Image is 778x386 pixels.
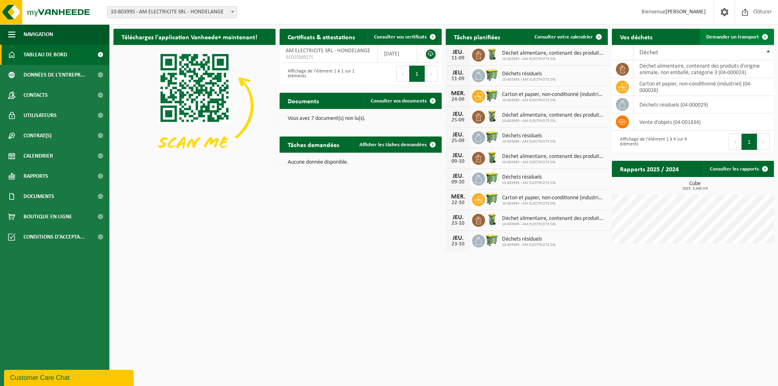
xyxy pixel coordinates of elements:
span: Déchets résiduels [502,133,556,139]
span: Consulter vos documents [371,98,427,104]
span: Navigation [24,24,53,45]
a: Consulter vos certificats [368,29,441,45]
span: Déchet alimentaire, contenant des produits d'origine animale, non emballé, catég... [502,50,604,57]
img: WB-0660-HPE-GN-50 [485,89,499,102]
span: Déchets résiduels [502,71,556,77]
div: 11-09 [450,76,466,82]
div: 23-10 [450,241,466,247]
span: Consulter vos certificats [374,34,427,40]
div: JEU. [450,235,466,241]
div: 09-10 [450,179,466,185]
div: JEU. [450,49,466,55]
span: Rapports [24,166,48,186]
span: 10-803995 - AM ELECTRICITE SRL [502,139,556,144]
a: Afficher les tâches demandées [353,136,441,153]
span: Calendrier [24,146,53,166]
span: 10-803995 - AM ELECTRICITE SRL [502,160,604,165]
div: 25-09 [450,117,466,123]
div: 11-09 [450,55,466,61]
span: Carton et papier, non-conditionné (industriel) [502,92,604,98]
td: [DATE] [378,45,417,63]
img: WB-0660-HPE-GN-50 [485,233,499,247]
td: déchet alimentaire, contenant des produits d'origine animale, non emballé, catégorie 3 (04-000024) [633,60,774,78]
div: Affichage de l'élément 1 à 4 sur 4 éléments [616,133,689,151]
span: 2025: 3,440 m3 [616,187,774,191]
p: Vous avez 7 document(s) non lu(s). [288,116,434,122]
span: Afficher les tâches demandées [359,142,427,147]
span: Déchet [639,49,658,56]
h3: Cube [616,181,774,191]
span: Boutique en ligne [24,207,72,227]
span: Tableau de bord [24,45,67,65]
img: WB-0660-HPE-GN-50 [485,171,499,185]
strong: [PERSON_NAME] [665,9,706,15]
span: 10-803995 - AM ELECTRICITE SRL [502,243,556,247]
img: Download de VHEPlus App [113,45,276,166]
div: JEU. [450,111,466,117]
td: déchets résiduels (04-000029) [633,96,774,113]
img: WB-0140-HPE-GN-50 [485,47,499,61]
img: WB-0140-HPE-GN-50 [485,109,499,123]
span: Déchet alimentaire, contenant des produits d'origine animale, non emballé, catég... [502,215,604,222]
span: Déchets résiduels [502,236,556,243]
span: 10-803995 - AM ELECTRICITE SRL - HONDELANGE [107,6,237,18]
img: WB-0660-HPE-GN-50 [485,68,499,82]
span: Documents [24,186,54,207]
h2: Téléchargez l'application Vanheede+ maintenant! [113,29,265,45]
span: Consulter votre calendrier [534,34,593,40]
div: JEU. [450,152,466,159]
div: JEU. [450,173,466,179]
div: 23-10 [450,221,466,226]
span: Déchet alimentaire, contenant des produits d'origine animale, non emballé, catég... [502,112,604,119]
h2: Vos déchets [612,29,660,45]
button: Next [757,134,770,150]
div: 09-10 [450,159,466,164]
button: Next [425,66,438,82]
a: Consulter votre calendrier [528,29,607,45]
button: 1 [742,134,757,150]
span: Conditions d'accepta... [24,227,85,247]
span: Données de l'entrepr... [24,65,85,85]
div: JEU. [450,132,466,138]
span: Déchet alimentaire, contenant des produits d'origine animale, non emballé, catég... [502,154,604,160]
img: WB-0660-HPE-GN-50 [485,130,499,144]
iframe: chat widget [4,368,135,386]
button: 1 [409,66,425,82]
span: 10-803995 - AM ELECTRICITE SRL [502,98,604,103]
span: Utilisateurs [24,105,57,126]
span: AM ELECTRICITE SRL - HONDELANGE [286,48,370,54]
p: Aucune donnée disponible. [288,160,434,165]
img: WB-0140-HPE-GN-50 [485,213,499,226]
h2: Documents [280,93,327,109]
a: Consulter les rapports [703,161,773,177]
span: 10-803995 - AM ELECTRICITE SRL [502,181,556,186]
img: WB-0660-HPE-GN-50 [485,192,499,206]
div: MER. [450,194,466,200]
h2: Rapports 2025 / 2024 [612,161,687,177]
button: Previous [396,66,409,82]
h2: Certificats & attestations [280,29,363,45]
button: Previous [729,134,742,150]
span: Carton et papier, non-conditionné (industriel) [502,195,604,201]
div: 25-09 [450,138,466,144]
img: WB-0140-HPE-GN-50 [485,151,499,164]
span: 10-803995 - AM ELECTRICITE SRL [502,201,604,206]
span: RED25009275 [286,54,371,61]
div: JEU. [450,70,466,76]
a: Consulter vos documents [364,93,441,109]
div: Affichage de l'élément 1 à 1 sur 1 éléments [284,65,357,83]
td: vente d'objets (04-001834) [633,113,774,131]
div: MER. [450,90,466,97]
h2: Tâches demandées [280,136,347,152]
span: 10-803995 - AM ELECTRICITE SRL [502,77,556,82]
span: Contrat(s) [24,126,51,146]
span: Demander un transport [706,34,759,40]
a: Demander un transport [700,29,773,45]
h2: Tâches planifiées [446,29,508,45]
span: Contacts [24,85,48,105]
div: 22-10 [450,200,466,206]
span: 10-803995 - AM ELECTRICITE SRL [502,57,604,62]
span: 10-803995 - AM ELECTRICITE SRL [502,119,604,124]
